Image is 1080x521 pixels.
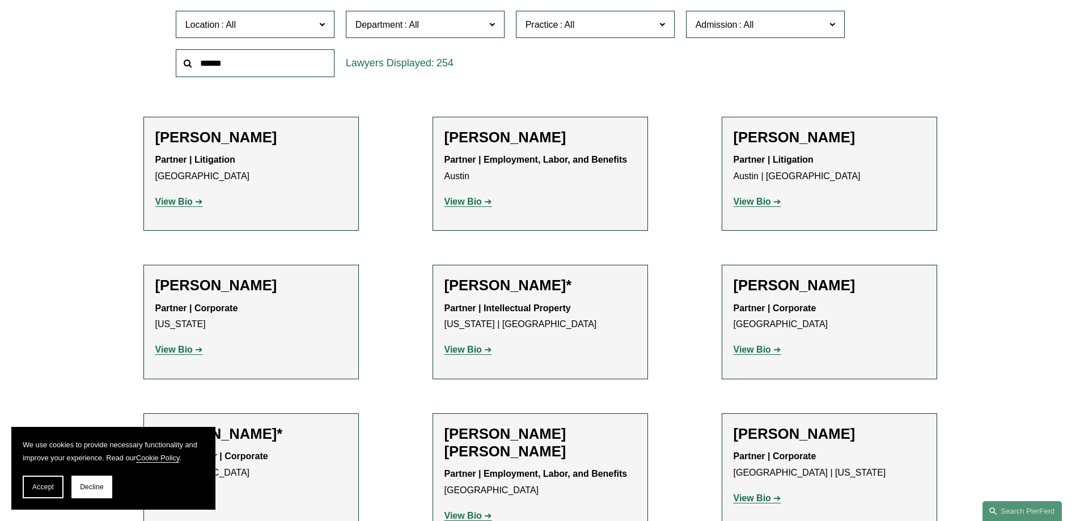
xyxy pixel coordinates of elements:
button: Decline [71,476,112,498]
strong: Partner | Employment, Labor, and Benefits [444,469,628,478]
button: Accept [23,476,63,498]
a: View Bio [734,493,781,503]
a: View Bio [155,345,203,354]
span: Department [355,20,403,29]
span: Accept [32,483,54,491]
a: View Bio [734,197,781,206]
strong: Partner | Corporate [155,303,238,313]
strong: Partner | Corporate [734,451,816,461]
a: Search this site [982,501,1062,521]
h2: [PERSON_NAME] [444,129,636,146]
a: Cookie Policy [136,454,180,462]
p: [GEOGRAPHIC_DATA] [155,448,347,481]
strong: Partner | Intellectual Property [444,303,571,313]
p: [GEOGRAPHIC_DATA] [444,466,636,499]
a: View Bio [155,197,203,206]
strong: View Bio [734,197,771,206]
span: Admission [696,20,738,29]
a: View Bio [734,345,781,354]
h2: [PERSON_NAME]* [444,277,636,294]
strong: Partner | Employment, Labor, and Benefits [444,155,628,164]
strong: Junior Partner | Corporate [155,451,268,461]
p: We use cookies to provide necessary functionality and improve your experience. Read our . [23,438,204,464]
h2: [PERSON_NAME]* [155,425,347,443]
span: Location [185,20,220,29]
span: Decline [80,483,104,491]
p: [GEOGRAPHIC_DATA] | [US_STATE] [734,448,925,481]
h2: [PERSON_NAME] [155,129,347,146]
h2: [PERSON_NAME] [734,277,925,294]
p: [GEOGRAPHIC_DATA] [155,152,347,185]
section: Cookie banner [11,427,215,510]
p: [US_STATE] [155,300,347,333]
p: [GEOGRAPHIC_DATA] [734,300,925,333]
span: Practice [526,20,558,29]
span: 254 [437,57,454,69]
p: Austin | [GEOGRAPHIC_DATA] [734,152,925,185]
strong: View Bio [155,345,193,354]
strong: View Bio [734,493,771,503]
a: View Bio [444,511,492,520]
strong: View Bio [734,345,771,354]
h2: [PERSON_NAME] [734,129,925,146]
a: View Bio [444,197,492,206]
strong: Partner | Litigation [734,155,814,164]
strong: View Bio [444,197,482,206]
h2: [PERSON_NAME] [155,277,347,294]
a: View Bio [444,345,492,354]
p: Austin [444,152,636,185]
p: [US_STATE] | [GEOGRAPHIC_DATA] [444,300,636,333]
strong: Partner | Litigation [155,155,235,164]
h2: [PERSON_NAME] [734,425,925,443]
strong: Partner | Corporate [734,303,816,313]
strong: View Bio [155,197,193,206]
h2: [PERSON_NAME] [PERSON_NAME] [444,425,636,460]
strong: View Bio [444,511,482,520]
strong: View Bio [444,345,482,354]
